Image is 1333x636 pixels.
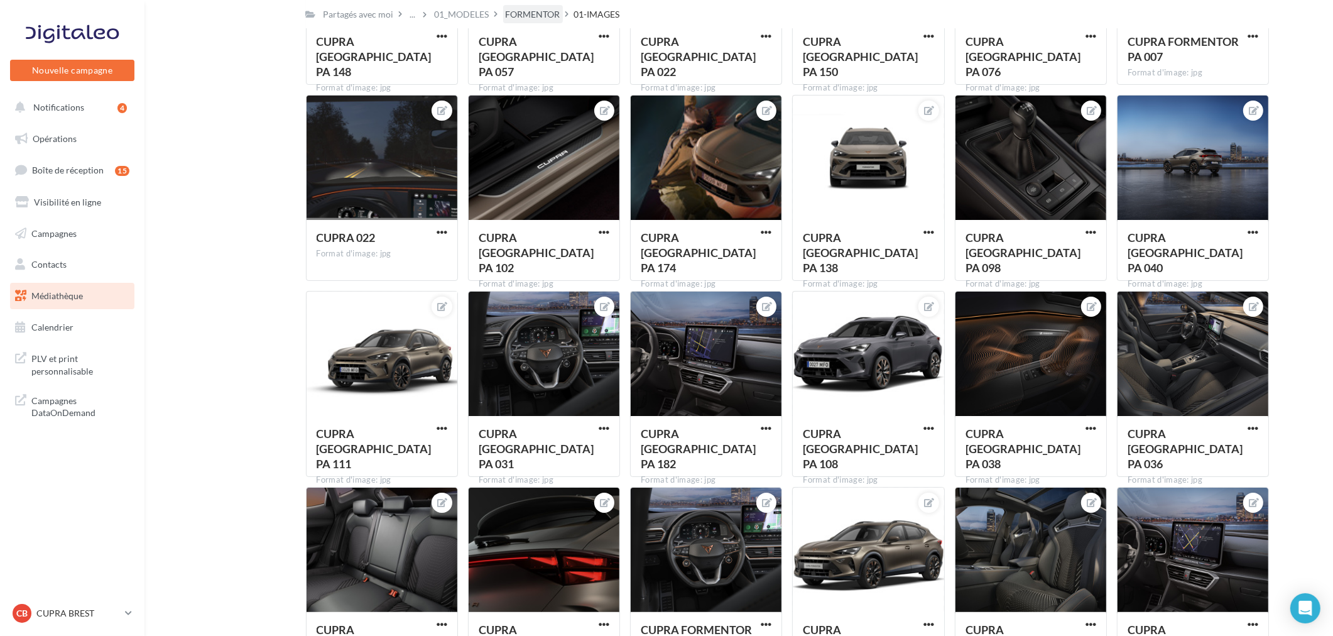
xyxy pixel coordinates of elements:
[8,94,132,121] button: Notifications 4
[479,35,594,79] span: CUPRA FORMENTOR PA 057
[966,474,1096,486] div: Format d'image: jpg
[31,259,67,270] span: Contacts
[317,82,447,94] div: Format d'image: jpg
[10,60,134,81] button: Nouvelle campagne
[8,189,137,216] a: Visibilité en ligne
[641,231,756,275] span: CUPRA FORMENTOR PA 174
[479,231,594,275] span: CUPRA FORMENTOR PA 102
[479,278,609,290] div: Format d'image: jpg
[641,82,771,94] div: Format d'image: jpg
[966,278,1096,290] div: Format d'image: jpg
[641,427,756,471] span: CUPRA FORMENTOR PA 182
[803,474,933,486] div: Format d'image: jpg
[408,6,418,23] div: ...
[16,607,28,620] span: CB
[317,248,447,260] div: Format d'image: jpg
[115,166,129,176] div: 15
[803,231,918,275] span: CUPRA FORMENTOR PA 138
[36,607,120,620] p: CUPRA BREST
[317,474,447,486] div: Format d'image: jpg
[31,322,73,332] span: Calendrier
[31,228,77,238] span: Campagnes
[8,387,137,424] a: Campagnes DataOnDemand
[31,290,83,301] span: Médiathèque
[33,102,84,112] span: Notifications
[31,392,129,419] span: Campagnes DataOnDemand
[803,427,918,471] span: CUPRA FORMENTOR PA 108
[31,350,129,377] span: PLV et print personnalisable
[1128,474,1258,486] div: Format d'image: jpg
[966,427,1080,471] span: CUPRA FORMENTOR PA 038
[1128,427,1243,471] span: CUPRA FORMENTOR PA 036
[8,156,137,184] a: Boîte de réception15
[1128,35,1239,63] span: CUPRA FORMENTOR PA 007
[317,427,432,471] span: CUPRA FORMENTOR PA 111
[641,278,771,290] div: Format d'image: jpg
[8,345,137,382] a: PLV et print personnalisable
[1128,278,1258,290] div: Format d'image: jpg
[803,35,918,79] span: CUPRA FORMENTOR PA 150
[10,601,134,625] a: CB CUPRA BREST
[34,197,101,207] span: Visibilité en ligne
[32,165,104,175] span: Boîte de réception
[33,133,77,144] span: Opérations
[117,103,127,113] div: 4
[8,221,137,247] a: Campagnes
[479,427,594,471] span: CUPRA FORMENTOR PA 031
[435,8,489,21] div: 01_MODELES
[641,35,756,79] span: CUPRA FORMENTOR PA 022
[641,474,771,486] div: Format d'image: jpg
[803,82,933,94] div: Format d'image: jpg
[506,8,560,21] div: FORMENTOR
[317,231,376,244] span: CUPRA 022
[966,82,1096,94] div: Format d'image: jpg
[1128,67,1258,79] div: Format d'image: jpg
[1290,593,1320,623] div: Open Intercom Messenger
[966,231,1080,275] span: CUPRA FORMENTOR PA 098
[803,278,933,290] div: Format d'image: jpg
[479,82,609,94] div: Format d'image: jpg
[1128,231,1243,275] span: CUPRA FORMENTOR PA 040
[966,35,1080,79] span: CUPRA FORMENTOR PA 076
[8,314,137,341] a: Calendrier
[8,126,137,152] a: Opérations
[317,35,432,79] span: CUPRA FORMENTOR PA 148
[8,251,137,278] a: Contacts
[479,474,609,486] div: Format d'image: jpg
[574,8,620,21] div: 01-IMAGES
[8,283,137,309] a: Médiathèque
[324,8,394,21] div: Partagés avec moi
